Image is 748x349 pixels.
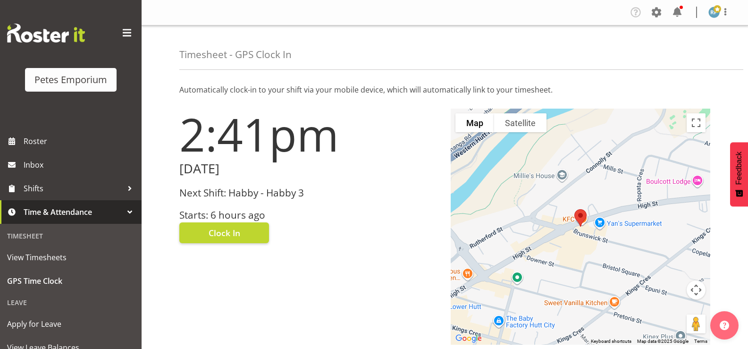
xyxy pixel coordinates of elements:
[179,210,439,221] h3: Starts: 6 hours ago
[455,113,494,132] button: Show street map
[209,227,240,239] span: Clock In
[179,49,292,60] h4: Timesheet - GPS Clock In
[720,321,729,330] img: help-xxl-2.png
[7,317,134,331] span: Apply for Leave
[2,312,139,336] a: Apply for Leave
[735,152,743,185] span: Feedback
[2,246,139,269] a: View Timesheets
[24,181,123,196] span: Shifts
[24,134,137,148] span: Roster
[687,113,706,132] button: Toggle fullscreen view
[687,315,706,333] button: Drag Pegman onto the map to open Street View
[637,339,689,344] span: Map data ©2025 Google
[34,73,107,87] div: Petes Emporium
[453,332,484,345] img: Google
[7,274,134,288] span: GPS Time Clock
[694,339,707,344] a: Terms (opens in new tab)
[2,293,139,312] div: Leave
[2,269,139,293] a: GPS Time Clock
[24,205,123,219] span: Time & Attendance
[453,332,484,345] a: Open this area in Google Maps (opens a new window)
[179,222,269,243] button: Clock In
[687,281,706,299] button: Map camera controls
[179,162,439,176] h2: [DATE]
[708,7,720,18] img: reina-puketapu721.jpg
[179,187,439,198] h3: Next Shift: Habby - Habby 3
[179,109,439,160] h1: 2:41pm
[24,158,137,172] span: Inbox
[179,84,710,95] p: Automatically clock-in to your shift via your mobile device, which will automatically link to you...
[730,142,748,206] button: Feedback - Show survey
[494,113,546,132] button: Show satellite imagery
[2,226,139,246] div: Timesheet
[7,24,85,43] img: Rosterit website logo
[7,250,134,264] span: View Timesheets
[591,338,631,345] button: Keyboard shortcuts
